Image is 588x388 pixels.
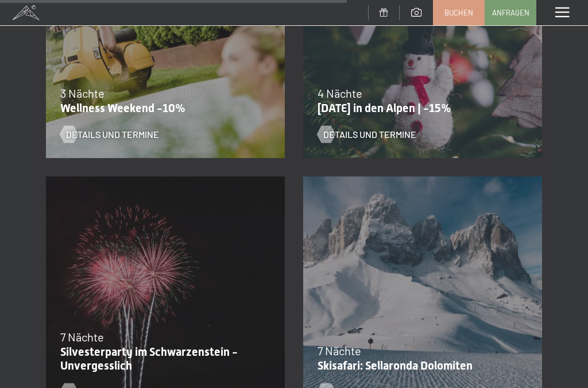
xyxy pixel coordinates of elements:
[318,359,522,372] p: Skisafari: Sellaronda Dolomiten
[492,7,529,18] span: Anfragen
[318,344,361,358] span: 7 Nächte
[318,101,522,115] p: [DATE] in den Alpen | -15%
[485,1,536,25] a: Anfragen
[444,7,473,18] span: Buchen
[323,128,416,141] span: Details und Termine
[60,101,265,115] p: Wellness Weekend -10%
[434,1,484,25] a: Buchen
[66,128,159,141] span: Details und Termine
[60,86,105,100] span: 3 Nächte
[318,86,362,100] span: 4 Nächte
[60,330,104,344] span: 7 Nächte
[318,128,416,141] a: Details und Termine
[60,128,159,141] a: Details und Termine
[60,345,265,372] p: Silvesterparty im Schwarzenstein - Unvergesslich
